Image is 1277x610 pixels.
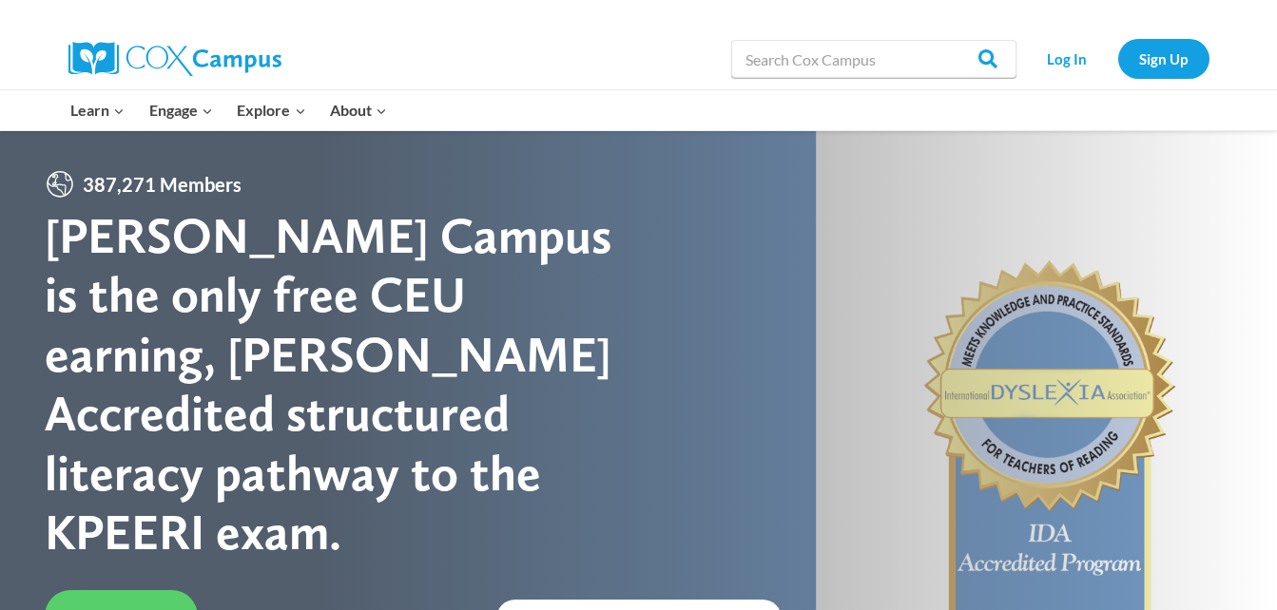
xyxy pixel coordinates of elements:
a: Log In [1026,39,1109,78]
button: Child menu of Explore [225,90,319,130]
span: 387,271 Members [75,169,249,200]
button: Child menu of About [318,90,399,130]
a: Sign Up [1118,39,1209,78]
img: Cox Campus [68,42,281,76]
input: Search Cox Campus [731,40,1016,78]
nav: Secondary Navigation [1026,39,1209,78]
nav: Primary Navigation [59,90,399,130]
div: [PERSON_NAME] Campus is the only free CEU earning, [PERSON_NAME] Accredited structured literacy p... [45,206,639,562]
button: Child menu of Engage [137,90,225,130]
button: Child menu of Learn [59,90,138,130]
